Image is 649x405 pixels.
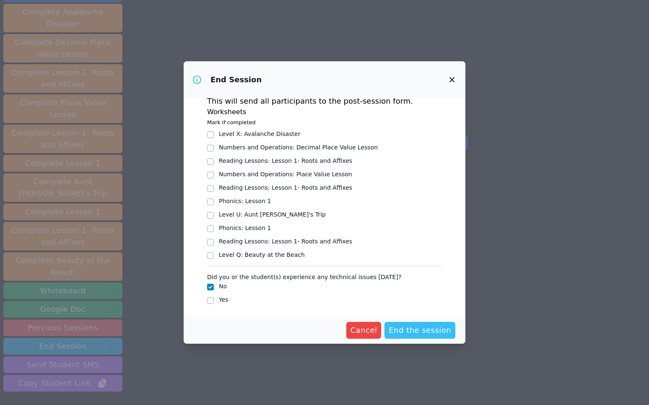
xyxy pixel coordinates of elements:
[219,224,271,232] div: Phonics : Lesson 1
[219,197,271,205] div: Phonics : Lesson 1
[219,296,228,303] label: Yes
[207,269,401,282] legend: Did you or the student(s) experience any technical issues [DATE]?
[207,107,442,117] h3: Worksheets
[346,322,382,339] button: Cancel
[219,251,305,259] div: Level Q : Beauty at the Beach
[350,324,377,336] span: Cancel
[219,157,352,165] div: Reading Lessons : Lesson 1- Roots and Affixes
[207,119,256,125] small: Mark if completed
[384,322,455,339] button: End the session
[389,324,451,336] span: End the session
[219,283,227,290] label: No
[210,75,262,85] h3: End Session
[219,237,352,246] div: Reading Lessons : Lesson 1- Roots and Affixes
[219,210,326,219] div: Level U : Aunt [PERSON_NAME]'s Trip
[219,183,352,192] div: Reading Lessons : Lesson 1- Roots and Affixes
[219,170,352,178] div: Numbers and Operations : Place Value Lesson
[207,95,442,107] p: This will send all participants to the post-session form.
[219,143,378,152] div: Numbers and Operations : Decimal Place Value Lesson
[219,130,300,138] div: Level X : Avalanche Disaster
